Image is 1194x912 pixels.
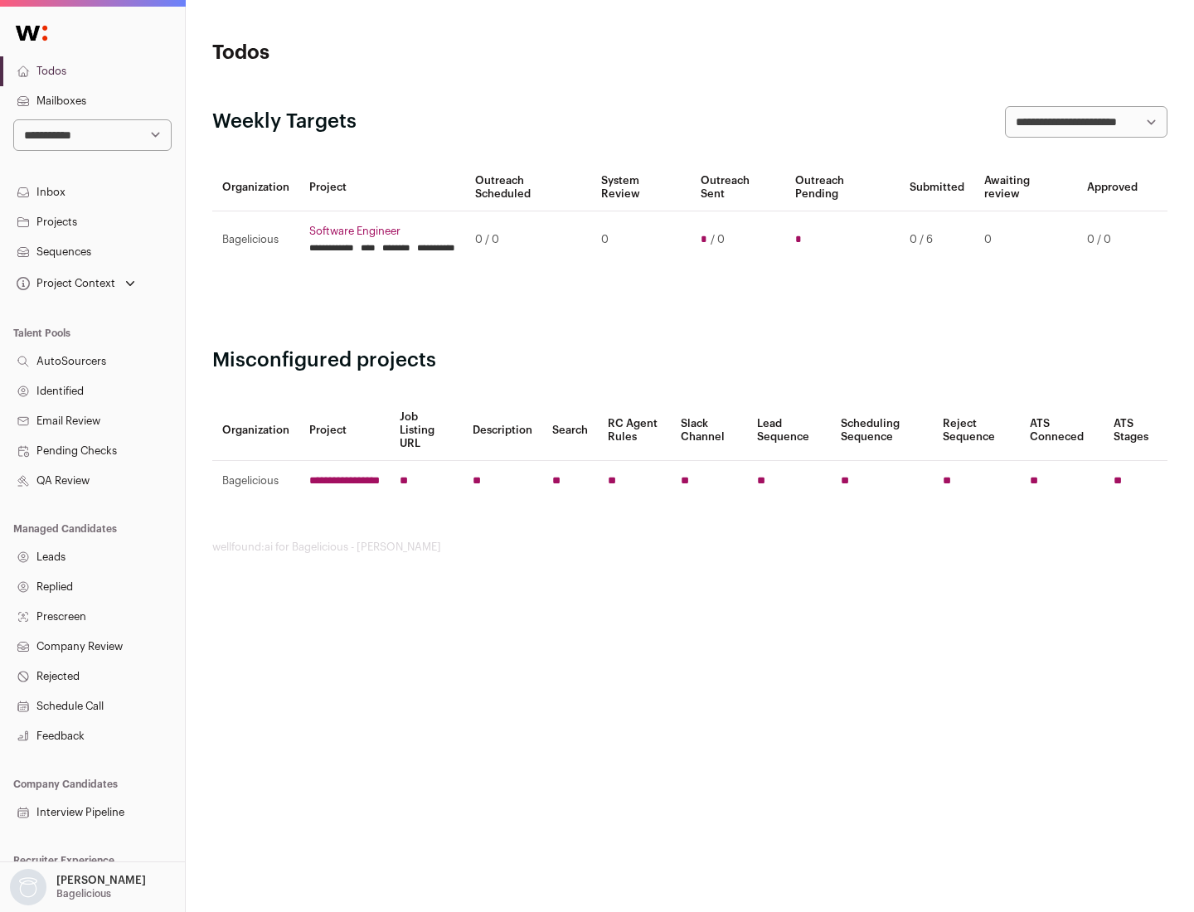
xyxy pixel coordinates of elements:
button: Open dropdown [7,869,149,905]
th: ATS Stages [1104,400,1167,461]
th: Outreach Pending [785,164,899,211]
button: Open dropdown [13,272,138,295]
p: [PERSON_NAME] [56,874,146,887]
th: Organization [212,164,299,211]
th: Organization [212,400,299,461]
th: Search [542,400,598,461]
th: Project [299,400,390,461]
th: Job Listing URL [390,400,463,461]
td: 0 / 6 [900,211,974,269]
td: Bagelicious [212,211,299,269]
th: Scheduling Sequence [831,400,933,461]
th: Slack Channel [671,400,747,461]
th: Outreach Scheduled [465,164,591,211]
th: Lead Sequence [747,400,831,461]
h1: Todos [212,40,531,66]
img: Wellfound [7,17,56,50]
span: / 0 [711,233,725,246]
th: ATS Conneced [1020,400,1103,461]
h2: Misconfigured projects [212,347,1167,374]
a: Software Engineer [309,225,455,238]
td: Bagelicious [212,461,299,502]
th: Description [463,400,542,461]
th: Outreach Sent [691,164,786,211]
img: nopic.png [10,869,46,905]
p: Bagelicious [56,887,111,900]
th: RC Agent Rules [598,400,670,461]
th: Reject Sequence [933,400,1021,461]
td: 0 [591,211,690,269]
th: System Review [591,164,690,211]
h2: Weekly Targets [212,109,357,135]
td: 0 [974,211,1077,269]
th: Approved [1077,164,1148,211]
th: Awaiting review [974,164,1077,211]
td: 0 / 0 [465,211,591,269]
div: Project Context [13,277,115,290]
th: Project [299,164,465,211]
th: Submitted [900,164,974,211]
td: 0 / 0 [1077,211,1148,269]
footer: wellfound:ai for Bagelicious - [PERSON_NAME] [212,541,1167,554]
